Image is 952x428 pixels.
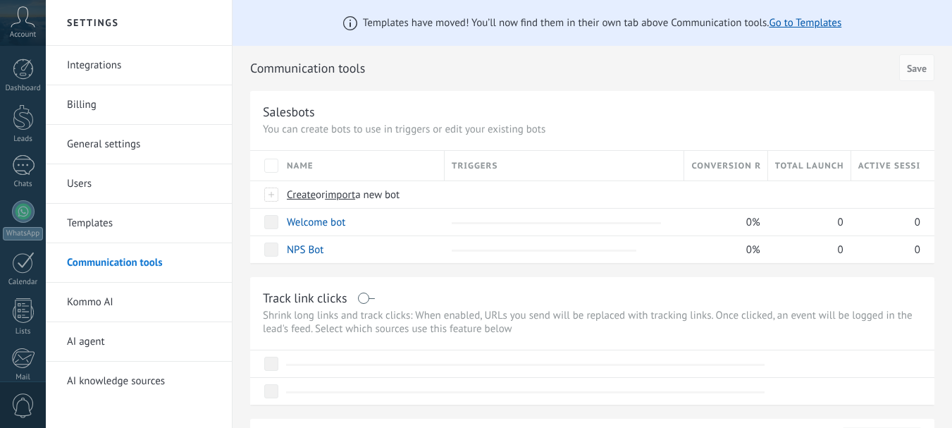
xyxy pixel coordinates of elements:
span: Account [10,30,36,39]
a: Welcome bot [287,216,345,229]
span: Conversion rate [691,159,760,173]
div: Dashboard [3,84,44,93]
a: Templates [67,204,218,243]
a: AI agent [67,322,218,362]
li: General settings [46,125,232,164]
li: Integrations [46,46,232,85]
div: 0 [768,209,844,236]
h2: Communication tools [250,54,894,82]
a: General settings [67,125,218,164]
li: Kommo AI [46,283,232,322]
span: import [325,188,355,202]
a: Communication tools [67,243,218,283]
a: Billing [67,85,218,125]
span: Active sessions [858,159,920,173]
span: 0% [746,243,760,257]
button: Save [899,54,934,81]
span: 0 [838,243,843,257]
span: 0 [915,216,920,229]
li: AI knowledge sources [46,362,232,401]
span: Triggers [452,159,497,173]
a: NPS Bot [287,243,323,257]
div: 0% [684,236,760,263]
a: Integrations [67,46,218,85]
div: 0% [684,209,760,236]
span: 0% [746,216,760,229]
p: You can create bots to use in triggers or edit your existing bots [263,123,922,136]
a: Kommo AI [67,283,218,322]
div: WhatsApp [3,227,43,240]
span: Save [907,63,927,73]
div: 0 [768,236,844,263]
div: 0 [851,236,920,263]
a: Users [67,164,218,204]
a: Go to Templates [769,16,841,30]
div: Leads [3,135,44,144]
div: Track link clicks [263,290,347,306]
li: Users [46,164,232,204]
div: Salesbots [263,104,315,120]
p: Shrink long links and track clicks: When enabled, URLs you send will be replaced with tracking li... [263,309,922,336]
span: 0 [838,216,843,229]
li: Templates [46,204,232,243]
a: AI knowledge sources [67,362,218,401]
li: Billing [46,85,232,125]
span: or [316,188,325,202]
div: Lists [3,327,44,336]
span: Total launched [775,159,843,173]
span: Name [287,159,314,173]
div: 0 [851,209,920,236]
li: AI agent [46,322,232,362]
li: Communication tools [46,243,232,283]
span: Templates have moved! You’ll now find them in their own tab above Communication tools. [363,16,841,30]
span: Create [287,188,316,202]
div: Mail [3,373,44,382]
span: a new bot [355,188,400,202]
div: Chats [3,180,44,189]
span: 0 [915,243,920,257]
div: Calendar [3,278,44,287]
